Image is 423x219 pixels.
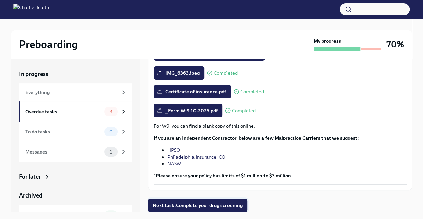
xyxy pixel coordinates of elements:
span: Next task : Complete your drug screening [153,202,243,209]
span: Completed [214,71,238,76]
span: Completed [240,89,264,94]
div: To do tasks [25,128,102,135]
span: _Form W-9 10.2025.pdf [158,107,218,114]
a: Messages1 [19,142,132,162]
a: HPSO [167,147,180,153]
label: Certificate of insurance.pdf [154,85,231,98]
div: Completed tasks [25,211,102,219]
strong: If you are an Independent Contractor, below are a few Malpractice Carriers that we suggest: [154,135,359,141]
img: CharlieHealth [13,4,49,15]
span: Completed [232,108,256,113]
span: Certificate of insurance.pdf [158,88,226,95]
h3: 70% [386,38,404,50]
span: IMG_6363.jpeg [158,70,200,76]
a: In progress [19,70,132,78]
div: Messages [25,148,102,156]
h2: Preboarding [19,38,78,51]
button: Next task:Complete your drug screening [148,199,247,212]
div: Overdue tasks [25,108,102,115]
a: Archived [19,191,132,200]
strong: Please ensure your policy has limits of $1 million to $3 million [156,173,291,179]
label: _Form W-9 10.2025.pdf [154,104,222,117]
a: For later [19,173,132,181]
span: 3 [106,109,116,114]
div: Everything [25,89,118,96]
a: To do tasks0 [19,122,132,142]
span: 1 [106,149,116,155]
div: For later [19,173,41,181]
a: Philadelphia Insurance. CO [167,154,225,160]
strong: My progress [314,38,341,44]
a: Everything [19,83,132,101]
span: 0 [105,129,117,134]
a: NASW [167,161,181,167]
label: IMG_6363.jpeg [154,66,204,80]
p: For W9, you can find a blank copy of this online. [154,123,407,129]
a: Overdue tasks3 [19,101,132,122]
